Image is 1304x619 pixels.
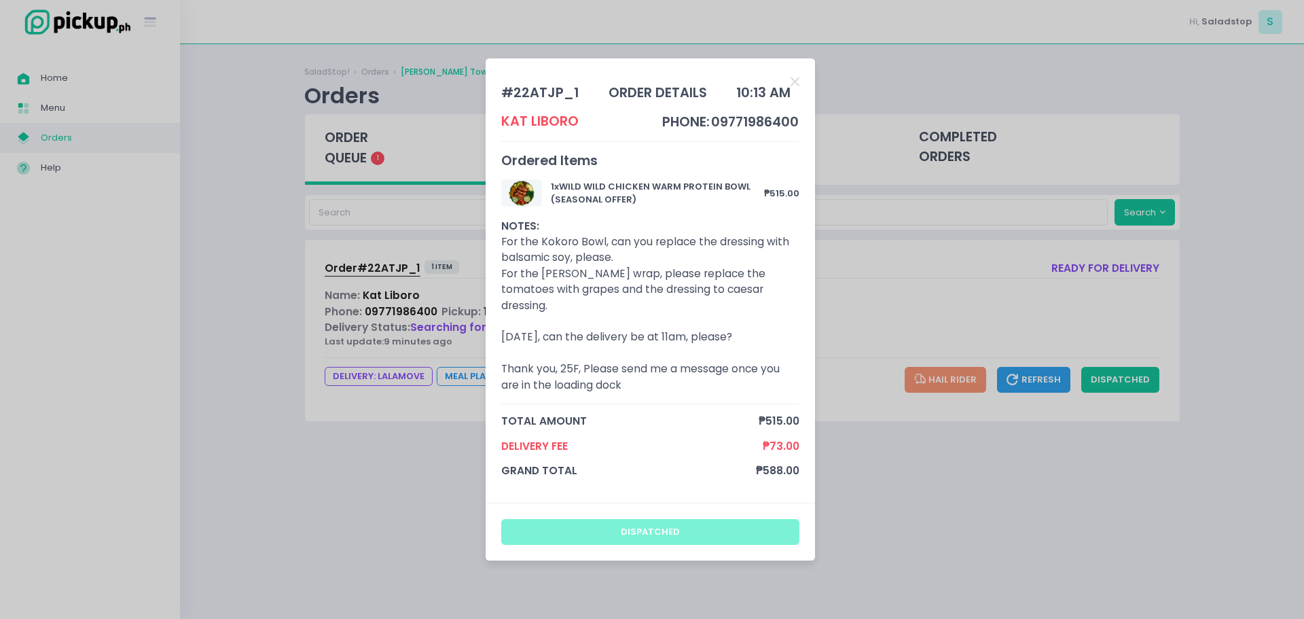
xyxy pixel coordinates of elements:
[501,519,800,545] button: dispatched
[763,438,799,454] span: ₱73.00
[711,113,799,131] span: 09771986400
[501,83,579,103] div: # 22ATJP_1
[662,111,710,132] td: phone:
[759,413,799,429] span: ₱515.00
[501,111,579,131] div: Kat Liboro
[501,151,800,171] div: Ordered Items
[501,438,763,454] span: Delivery Fee
[501,463,757,478] span: grand total
[609,83,707,103] div: order details
[791,74,799,88] button: Close
[501,413,759,429] span: total amount
[736,83,791,103] div: 10:13 AM
[756,463,799,478] span: ₱588.00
